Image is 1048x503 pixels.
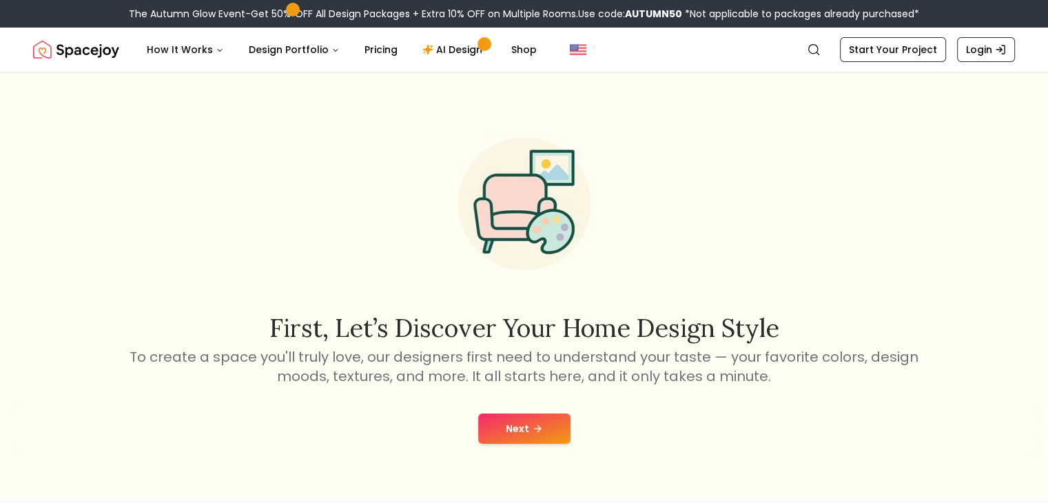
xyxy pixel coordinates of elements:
[127,314,921,342] h2: First, let’s discover your home design style
[840,37,946,62] a: Start Your Project
[129,7,919,21] div: The Autumn Glow Event-Get 50% OFF All Design Packages + Extra 10% OFF on Multiple Rooms.
[353,36,409,63] a: Pricing
[127,347,921,386] p: To create a space you'll truly love, our designers first need to understand your taste — your fav...
[570,41,586,58] img: United States
[500,36,548,63] a: Shop
[238,36,351,63] button: Design Portfolio
[136,36,235,63] button: How It Works
[411,36,497,63] a: AI Design
[957,37,1015,62] a: Login
[33,28,1015,72] nav: Global
[33,36,119,63] img: Spacejoy Logo
[436,116,613,292] img: Start Style Quiz Illustration
[625,7,682,21] b: AUTUMN50
[578,7,682,21] span: Use code:
[136,36,548,63] nav: Main
[478,413,571,444] button: Next
[33,36,119,63] a: Spacejoy
[682,7,919,21] span: *Not applicable to packages already purchased*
